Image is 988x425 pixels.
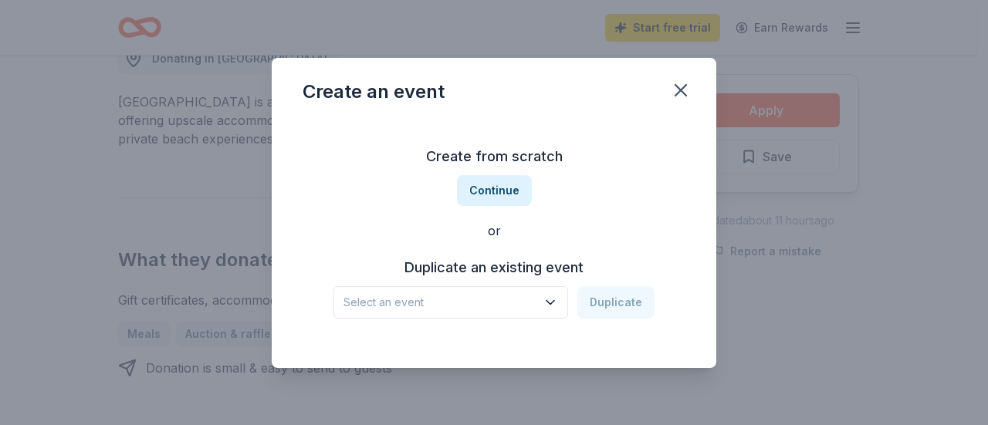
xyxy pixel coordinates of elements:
div: or [303,221,685,240]
div: Create an event [303,79,445,104]
button: Continue [457,175,532,206]
span: Select an event [343,293,536,312]
h3: Duplicate an existing event [333,255,655,280]
button: Select an event [333,286,568,319]
h3: Create from scratch [303,144,685,169]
